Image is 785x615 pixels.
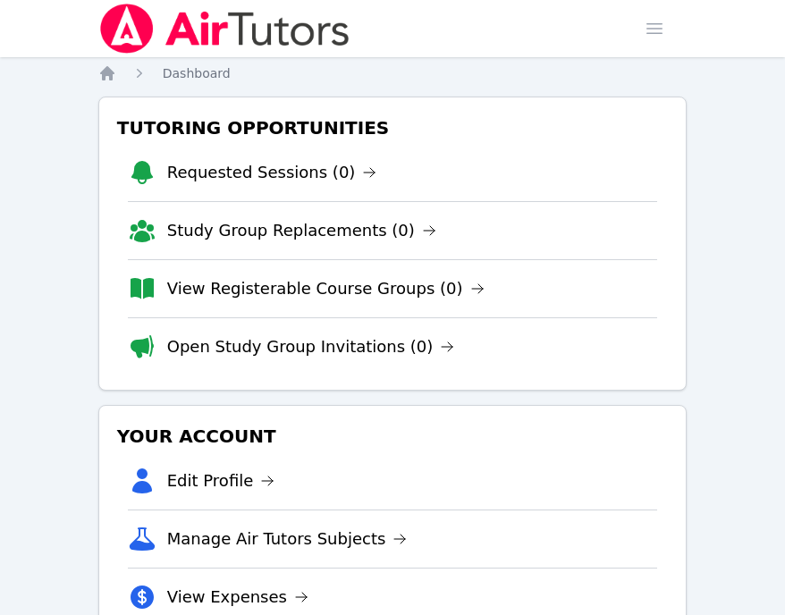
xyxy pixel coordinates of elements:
h3: Tutoring Opportunities [114,112,672,144]
a: Requested Sessions (0) [167,160,377,185]
a: View Expenses [167,585,308,610]
a: View Registerable Course Groups (0) [167,276,485,301]
span: Dashboard [163,66,231,80]
a: Study Group Replacements (0) [167,218,436,243]
h3: Your Account [114,420,672,452]
a: Edit Profile [167,468,275,493]
a: Dashboard [163,64,231,82]
img: Air Tutors [98,4,351,54]
a: Open Study Group Invitations (0) [167,334,455,359]
nav: Breadcrumb [98,64,688,82]
a: Manage Air Tutors Subjects [167,527,408,552]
